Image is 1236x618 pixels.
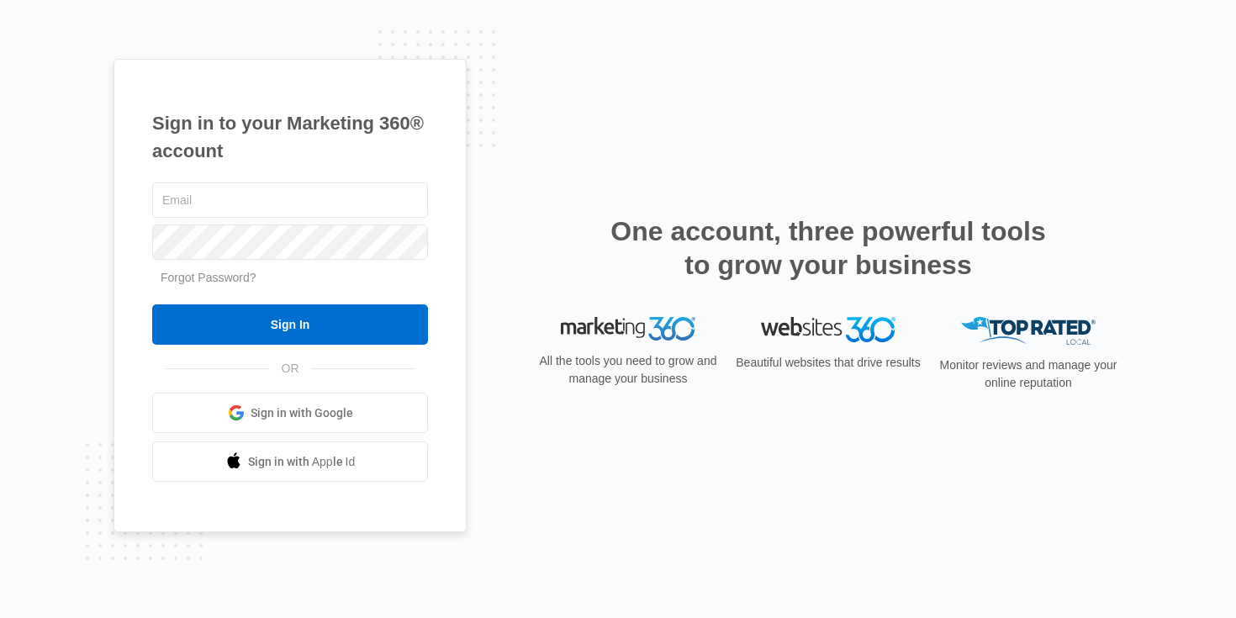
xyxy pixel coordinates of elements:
[251,404,353,422] span: Sign in with Google
[761,317,895,341] img: Websites 360
[961,317,1096,345] img: Top Rated Local
[152,109,428,165] h1: Sign in to your Marketing 360® account
[152,182,428,218] input: Email
[934,357,1122,392] p: Monitor reviews and manage your online reputation
[152,441,428,482] a: Sign in with Apple Id
[734,354,922,372] p: Beautiful websites that drive results
[605,214,1051,282] h2: One account, three powerful tools to grow your business
[270,360,311,378] span: OR
[161,271,256,284] a: Forgot Password?
[248,453,356,471] span: Sign in with Apple Id
[152,304,428,345] input: Sign In
[152,393,428,433] a: Sign in with Google
[534,352,722,388] p: All the tools you need to grow and manage your business
[561,317,695,341] img: Marketing 360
